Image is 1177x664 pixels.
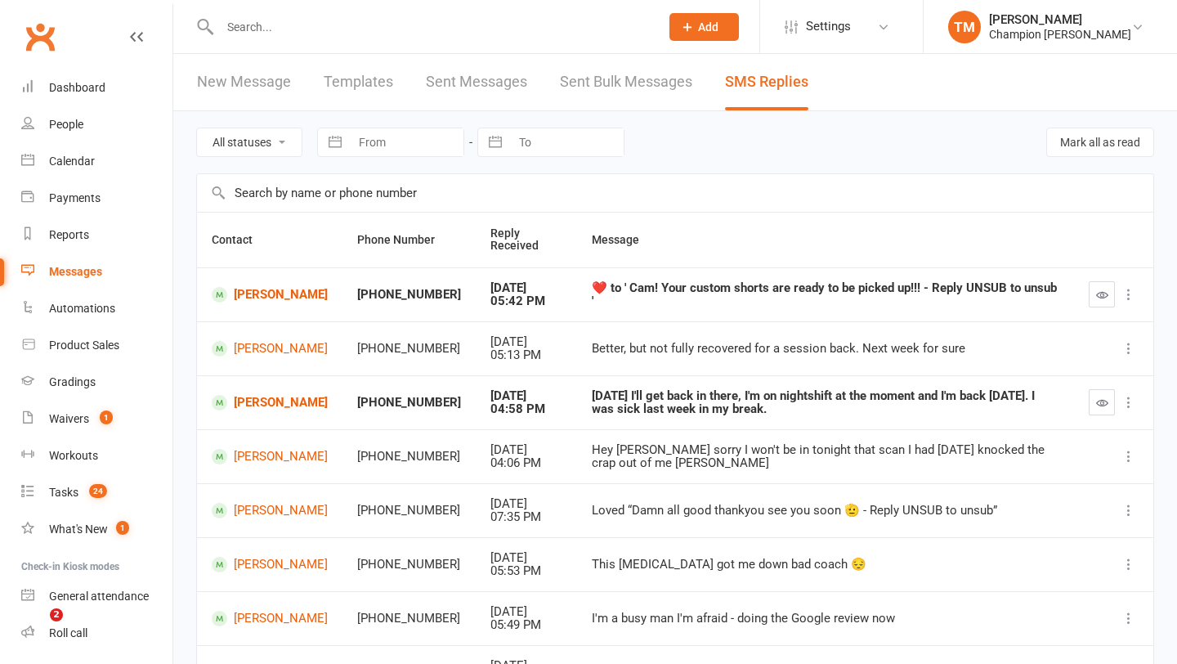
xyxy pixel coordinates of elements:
[21,327,172,364] a: Product Sales
[592,443,1059,470] div: Hey [PERSON_NAME] sorry I won't be in tonight that scan I had [DATE] knocked the crap out of me [...
[490,281,562,295] div: [DATE]
[100,411,113,424] span: 1
[212,557,328,572] a: [PERSON_NAME]
[490,348,562,362] div: 05:13 PM
[49,486,78,499] div: Tasks
[350,128,463,156] input: From
[510,128,624,156] input: To
[490,618,562,632] div: 05:49 PM
[592,389,1059,416] div: [DATE] I'll get back in there, I'm on nightshift at the moment and I'm back [DATE]. I was sick la...
[212,449,328,464] a: [PERSON_NAME]
[21,106,172,143] a: People
[490,510,562,524] div: 07:35 PM
[49,375,96,388] div: Gradings
[89,484,107,498] span: 24
[212,395,328,411] a: [PERSON_NAME]
[357,612,461,626] div: [PHONE_NUMBER]
[197,213,342,267] th: Contact
[212,503,328,518] a: [PERSON_NAME]
[1046,128,1154,157] button: Mark all as read
[948,11,981,43] div: TM
[20,16,60,57] a: Clubworx
[592,281,1059,308] div: ​❤️​ to ' Cam! Your custom shorts are ready to be picked up!!! - Reply UNSUB to unsub '
[490,551,562,565] div: [DATE]
[490,443,562,457] div: [DATE]
[669,13,739,41] button: Add
[490,294,562,308] div: 05:42 PM
[490,335,562,349] div: [DATE]
[49,118,83,131] div: People
[490,389,562,403] div: [DATE]
[806,8,851,45] span: Settings
[989,27,1131,42] div: Champion [PERSON_NAME]
[577,213,1074,267] th: Message
[21,474,172,511] a: Tasks 24
[197,174,1153,212] input: Search by name or phone number
[21,437,172,474] a: Workouts
[592,504,1059,518] div: Loved “Damn all good thankyou see you soon 🫡 - Reply UNSUB to unsub”
[324,54,393,110] a: Templates
[490,402,562,416] div: 04:58 PM
[21,511,172,548] a: What's New1
[560,54,692,110] a: Sent Bulk Messages
[21,615,172,652] a: Roll call
[21,364,172,401] a: Gradings
[49,81,105,94] div: Dashboard
[21,70,172,106] a: Dashboard
[215,16,648,38] input: Search...
[21,401,172,437] a: Waivers 1
[49,523,108,536] div: What's New
[21,143,172,180] a: Calendar
[50,608,63,621] span: 2
[357,396,461,410] div: [PHONE_NUMBER]
[197,54,291,110] a: New Message
[49,155,95,168] div: Calendar
[21,217,172,253] a: Reports
[357,288,461,302] div: [PHONE_NUMBER]
[342,213,476,267] th: Phone Number
[592,558,1059,572] div: This [MEDICAL_DATA] got me down bad coach 😔
[49,412,89,425] div: Waivers
[21,578,172,615] a: General attendance kiosk mode
[21,290,172,327] a: Automations
[490,456,562,470] div: 04:06 PM
[21,253,172,290] a: Messages
[49,228,89,241] div: Reports
[698,20,718,34] span: Add
[49,339,119,352] div: Product Sales
[989,12,1131,27] div: [PERSON_NAME]
[357,558,461,572] div: [PHONE_NUMBER]
[490,497,562,511] div: [DATE]
[212,341,328,357] a: [PERSON_NAME]
[476,213,577,267] th: Reply Received
[21,180,172,217] a: Payments
[49,626,87,639] div: Roll call
[592,342,1059,356] div: Better, but not fully recovered for a session back. Next week for sure
[490,564,562,578] div: 05:53 PM
[116,521,129,535] span: 1
[16,608,56,648] iframe: Intercom live chat
[357,504,461,518] div: [PHONE_NUMBER]
[725,54,808,110] a: SMS Replies
[490,605,562,619] div: [DATE]
[357,342,461,356] div: [PHONE_NUMBER]
[49,265,102,278] div: Messages
[212,287,328,303] a: [PERSON_NAME]
[49,590,149,603] div: General attendance
[426,54,527,110] a: Sent Messages
[49,302,115,315] div: Automations
[357,450,461,464] div: [PHONE_NUMBER]
[212,611,328,626] a: [PERSON_NAME]
[49,191,101,204] div: Payments
[592,612,1059,626] div: I'm a busy man I'm afraid - doing the Google review now
[49,449,98,462] div: Workouts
